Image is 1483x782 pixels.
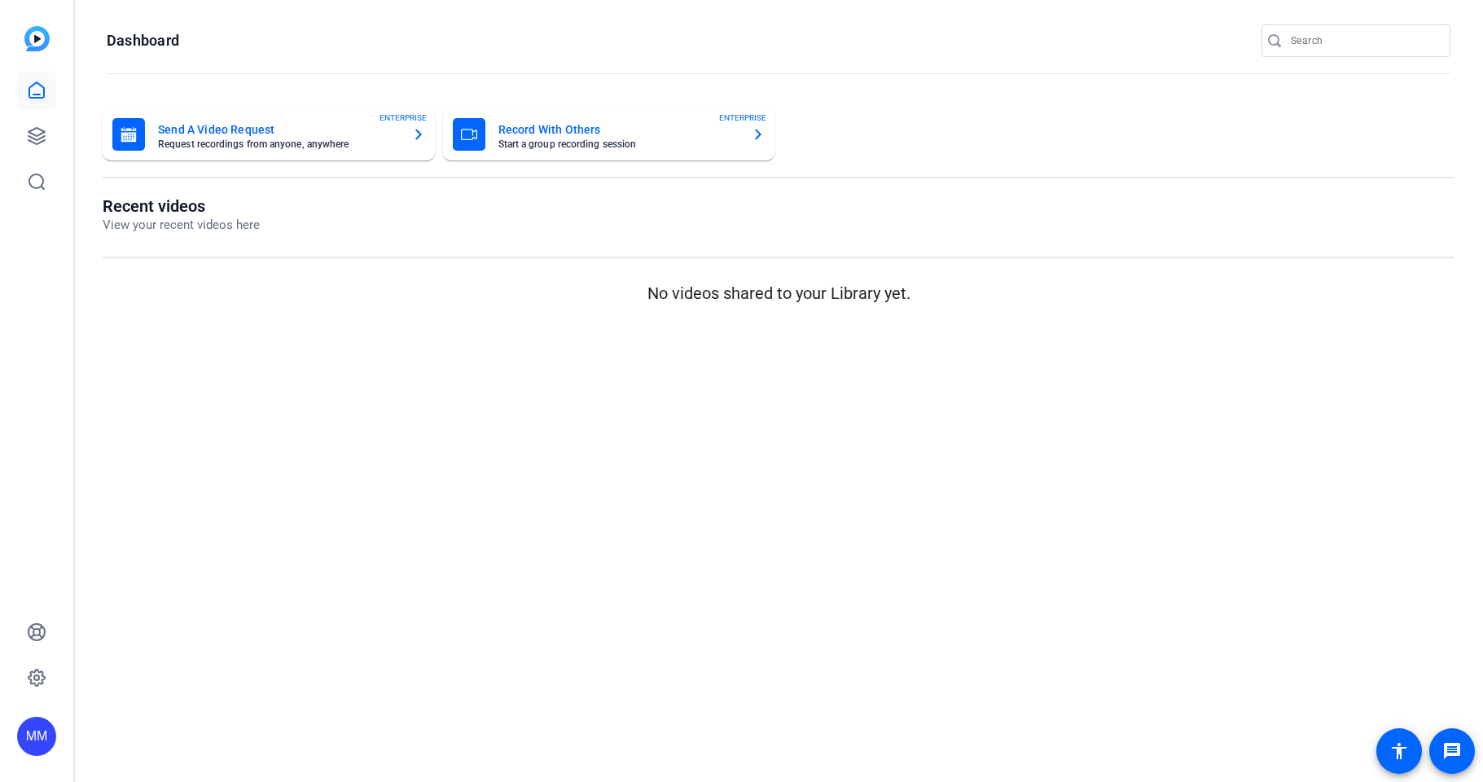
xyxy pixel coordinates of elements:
span: ENTERPRISE [719,112,766,124]
button: Send A Video RequestRequest recordings from anyone, anywhereENTERPRISE [103,108,435,160]
p: No videos shared to your Library yet. [103,281,1454,305]
h1: Dashboard [107,31,179,51]
button: Record With OthersStart a group recording sessionENTERPRISE [443,108,775,160]
mat-icon: message [1442,741,1462,761]
mat-card-title: Send A Video Request [158,120,399,139]
mat-card-subtitle: Start a group recording session [498,139,739,149]
img: blue-gradient.svg [24,26,50,51]
mat-icon: accessibility [1389,741,1409,761]
div: MM [17,717,56,756]
mat-card-subtitle: Request recordings from anyone, anywhere [158,139,399,149]
h1: Recent videos [103,196,260,216]
input: Search [1291,31,1437,51]
mat-card-title: Record With Others [498,120,739,139]
span: ENTERPRISE [380,112,427,124]
p: View your recent videos here [103,216,260,235]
